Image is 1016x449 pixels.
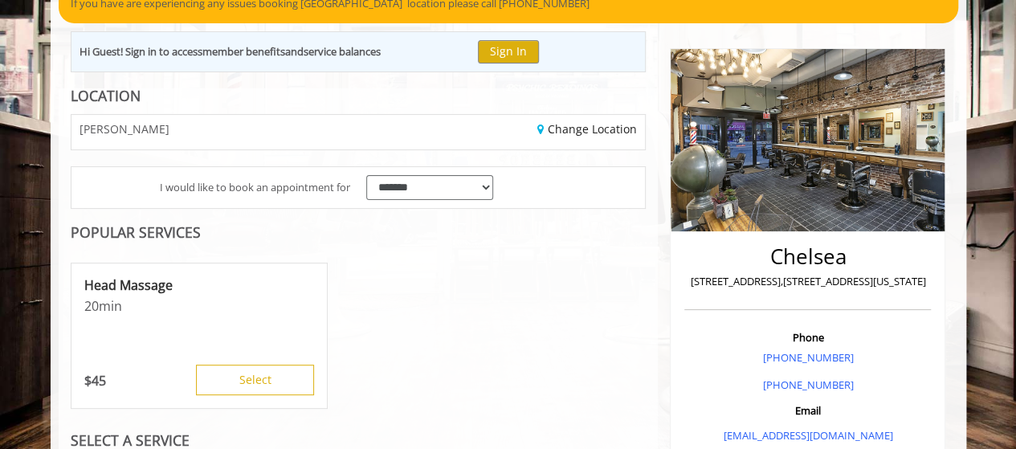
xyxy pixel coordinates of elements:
[688,332,927,343] h3: Phone
[688,405,927,416] h3: Email
[84,372,92,390] span: $
[71,86,141,105] b: LOCATION
[84,297,314,315] p: 20
[537,121,637,137] a: Change Location
[762,350,853,365] a: [PHONE_NUMBER]
[80,123,169,135] span: [PERSON_NAME]
[84,276,314,294] p: Head Massage
[84,372,106,390] p: 45
[99,297,122,315] span: min
[688,245,927,268] h2: Chelsea
[478,40,539,63] button: Sign In
[160,179,350,196] span: I would like to book an appointment for
[688,273,927,290] p: [STREET_ADDRESS],[STREET_ADDRESS][US_STATE]
[202,44,285,59] b: member benefits
[196,365,314,395] button: Select
[71,222,201,242] b: POPULAR SERVICES
[71,433,647,448] div: SELECT A SERVICE
[304,44,381,59] b: service balances
[80,43,381,60] div: Hi Guest! Sign in to access and
[723,428,892,443] a: [EMAIL_ADDRESS][DOMAIN_NAME]
[762,378,853,392] a: [PHONE_NUMBER]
